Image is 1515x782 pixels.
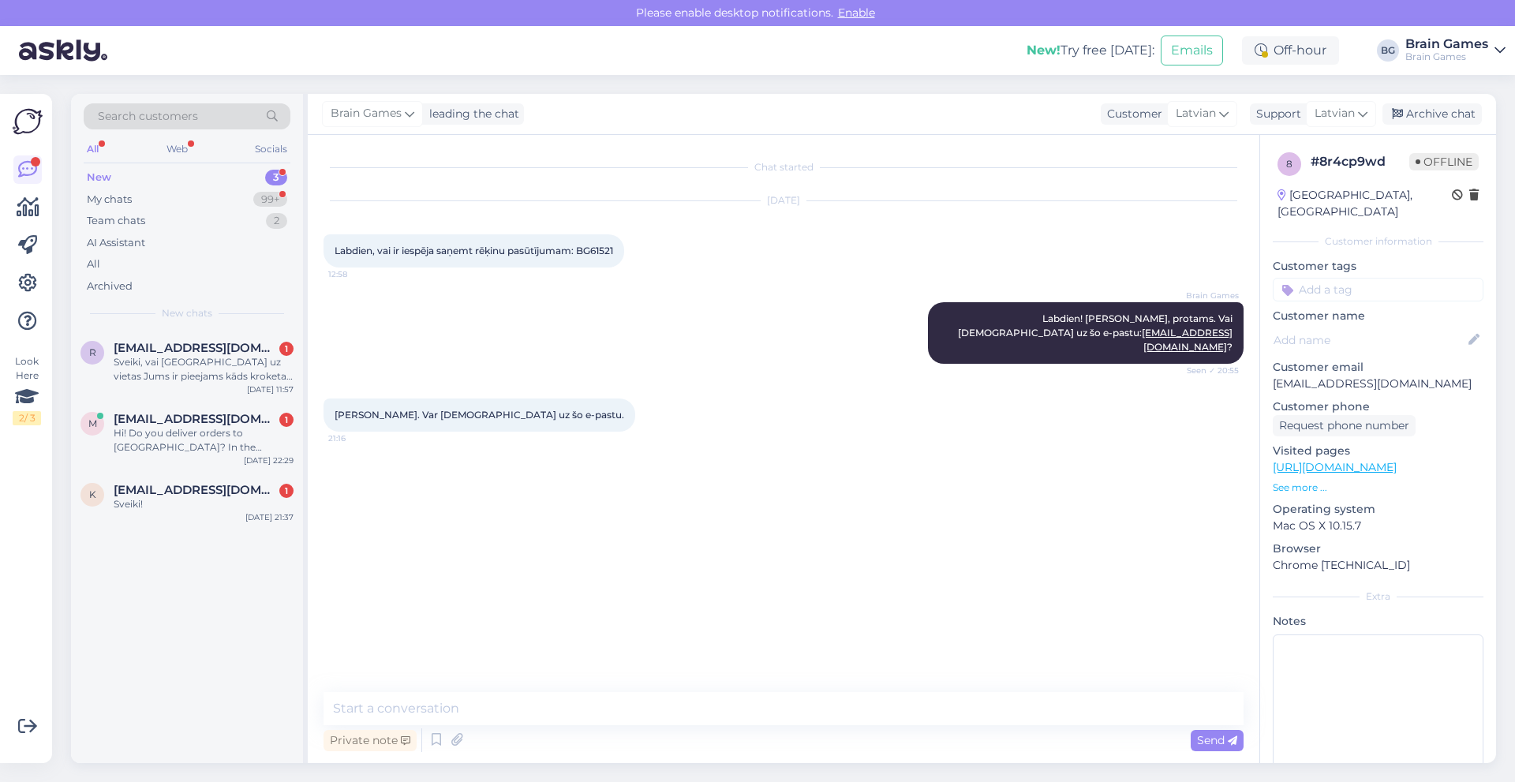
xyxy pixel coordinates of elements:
[1273,481,1483,495] p: See more ...
[1161,36,1223,65] button: Emails
[279,413,294,427] div: 1
[87,235,145,251] div: AI Assistant
[1405,38,1488,51] div: Brain Games
[328,268,387,280] span: 12:58
[89,488,96,500] span: k
[266,213,287,229] div: 2
[279,342,294,356] div: 1
[247,384,294,395] div: [DATE] 11:57
[1027,41,1154,60] div: Try free [DATE]:
[1273,258,1483,275] p: Customer tags
[1311,152,1409,171] div: # 8r4cp9wd
[1273,541,1483,557] p: Browser
[324,193,1244,208] div: [DATE]
[1405,51,1488,63] div: Brain Games
[1273,613,1483,630] p: Notes
[13,107,43,137] img: Askly Logo
[1405,38,1506,63] a: Brain GamesBrain Games
[114,483,278,497] span: kgb129129@gmail.com
[1180,290,1239,301] span: Brain Games
[1242,36,1339,65] div: Off-hour
[1274,331,1465,349] input: Add name
[1273,443,1483,459] p: Visited pages
[279,484,294,498] div: 1
[324,730,417,751] div: Private note
[1409,153,1479,170] span: Offline
[1180,365,1239,376] span: Seen ✓ 20:55
[1315,105,1355,122] span: Latvian
[1142,327,1233,353] a: [EMAIL_ADDRESS][DOMAIN_NAME]
[162,306,212,320] span: New chats
[87,256,100,272] div: All
[1273,518,1483,534] p: Mac OS X 10.15.7
[1273,557,1483,574] p: Chrome [TECHNICAL_ID]
[114,355,294,384] div: Sveiki, vai [GEOGRAPHIC_DATA] uz vietas Jums ir pieejams kāds kroketa komplekts?
[423,106,519,122] div: leading the chat
[245,511,294,523] div: [DATE] 21:37
[1176,105,1216,122] span: Latvian
[84,139,102,159] div: All
[252,139,290,159] div: Socials
[1273,278,1483,301] input: Add a tag
[265,170,287,185] div: 3
[1027,43,1060,58] b: New!
[114,497,294,511] div: Sveiki!
[1273,359,1483,376] p: Customer email
[324,160,1244,174] div: Chat started
[13,411,41,425] div: 2 / 3
[89,346,96,358] span: r
[87,213,145,229] div: Team chats
[1273,308,1483,324] p: Customer name
[833,6,880,20] span: Enable
[1101,106,1162,122] div: Customer
[253,192,287,208] div: 99+
[88,417,97,429] span: m
[958,312,1235,353] span: Labdien! [PERSON_NAME], protams. Vai [DEMOGRAPHIC_DATA] uz šo e-pastu: ?
[335,245,613,256] span: Labdien, vai ir iespēja saņemt rēķinu pasūtījumam: BG61521
[1273,376,1483,392] p: [EMAIL_ADDRESS][DOMAIN_NAME]
[13,354,41,425] div: Look Here
[87,170,111,185] div: New
[335,409,624,421] span: [PERSON_NAME]. Var [DEMOGRAPHIC_DATA] uz šo e-pastu.
[1286,158,1292,170] span: 8
[1273,460,1397,474] a: [URL][DOMAIN_NAME]
[1377,39,1399,62] div: BG
[1250,106,1301,122] div: Support
[1382,103,1482,125] div: Archive chat
[98,108,198,125] span: Search customers
[114,412,278,426] span: mikaeljaakkola@hotmail.com
[1273,415,1416,436] div: Request phone number
[87,279,133,294] div: Archived
[1273,501,1483,518] p: Operating system
[114,341,278,355] span: robertsbruveris@gmail.com
[163,139,191,159] div: Web
[331,105,402,122] span: Brain Games
[1197,733,1237,747] span: Send
[1273,589,1483,604] div: Extra
[1273,234,1483,249] div: Customer information
[114,426,294,455] div: Hi! Do you deliver orders to [GEOGRAPHIC_DATA]? In the shopping cart, you can select "Somija" but...
[87,192,132,208] div: My chats
[328,432,387,444] span: 21:16
[1277,187,1452,220] div: [GEOGRAPHIC_DATA], [GEOGRAPHIC_DATA]
[244,455,294,466] div: [DATE] 22:29
[1273,398,1483,415] p: Customer phone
